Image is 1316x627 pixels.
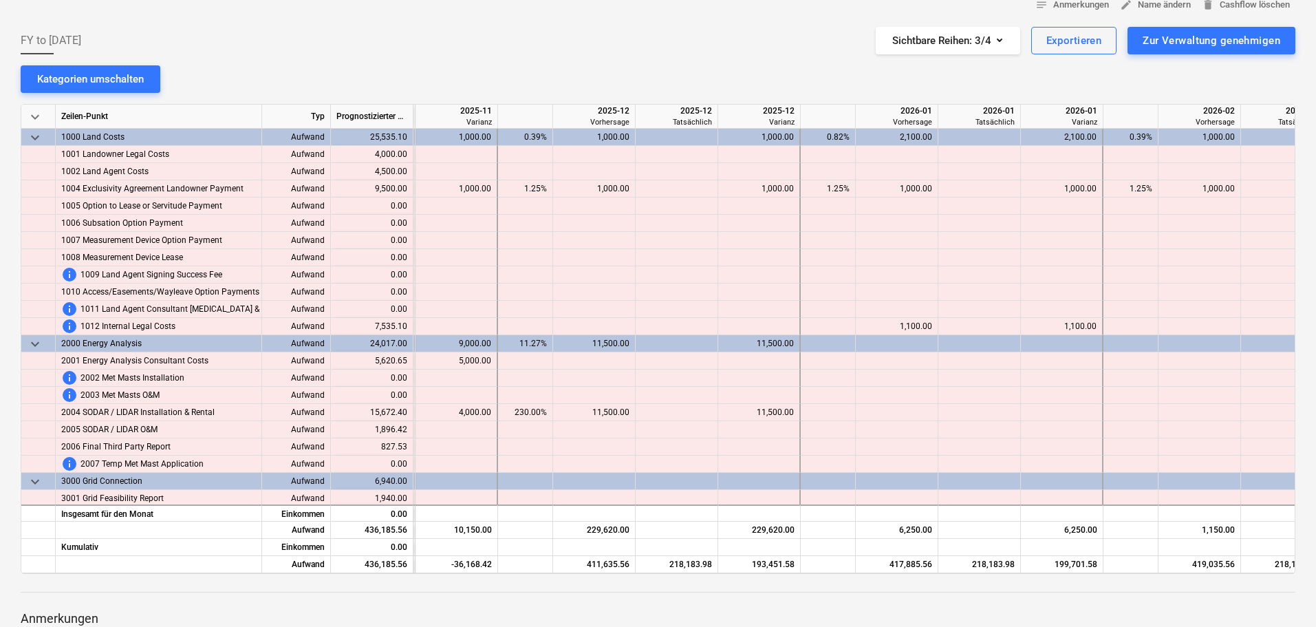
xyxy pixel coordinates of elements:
button: Kategorien umschalten [21,65,160,93]
div: 1,000.00 [421,180,491,198]
div: Vorhersage [559,117,629,127]
div: 9,000.00 [421,335,491,352]
div: Aufwand [262,146,331,163]
span: Dieser Einzelposten kann nicht prognostiziert werden, bevor das überarbeitete Budget aktualisiert... [61,318,78,334]
div: 1,000.00 [421,129,491,146]
div: Zur Verwaltung genehmigen [1143,32,1280,50]
div: 9,500.00 [331,180,413,198]
div: Aufwand [262,180,331,198]
span: Dieser Einzelposten kann nicht prognostiziert werden, bevor das überarbeitete Budget aktualisiert... [61,387,78,403]
span: 1000 Land Costs [61,129,125,146]
div: 0.00 [331,456,413,473]
div: 1.25% [806,180,850,198]
div: Kategorien umschalten [37,70,144,88]
div: 4,000.00 [421,404,491,421]
div: 2,100.00 [861,129,932,146]
span: 2006 Final Third Party Report [61,438,171,456]
div: 229,620.00 [724,522,795,539]
div: 199,701.58 [1026,556,1097,573]
div: 4,000.00 [331,146,413,163]
div: Varianz [1026,117,1097,127]
iframe: Chat Widget [1247,561,1316,627]
div: 417,885.56 [861,556,932,573]
div: 1,000.00 [559,180,629,198]
span: 1008 Measurement Device Lease [61,249,183,266]
span: keyboard_arrow_down [27,109,43,125]
div: 0.00 [331,232,413,249]
div: Aufwand [262,284,331,301]
span: 1007 Measurement Device Option Payment [61,232,222,249]
div: Aufwand [262,387,331,404]
div: 1,100.00 [1026,318,1097,335]
div: 218,183.98 [641,556,712,573]
div: 1,150.00 [1164,522,1235,539]
span: Dieser Einzelposten kann nicht prognostiziert werden, bevor das überarbeitete Budget aktualisiert... [61,301,78,317]
span: keyboard_arrow_down [27,474,43,490]
div: Insgesamt für den Monat [56,504,262,522]
div: 24,017.00 [331,335,413,352]
div: 15,672.40 [331,404,413,421]
span: 1005 Option to Lease or Servitude Payment [61,198,222,215]
div: 1,896.42 [331,421,413,438]
div: 2026-01 [1026,105,1097,117]
div: Aufwand [262,352,331,370]
span: 2004 SODAR / LIDAR Installation & Rental [61,404,215,421]
span: 3000 Grid Connection [61,473,142,490]
div: Typ [262,105,331,129]
div: 5,620.65 [331,352,413,370]
div: 411,635.56 [559,556,629,573]
div: 5,000.00 [421,352,491,370]
span: Dieser Einzelposten kann nicht prognostiziert werden, bevor das überarbeitete Budget aktualisiert... [61,370,78,386]
div: 25,535.10 [331,129,413,146]
div: Aufwand [262,266,331,284]
span: 2002 Met Masts Installation [80,370,184,387]
div: 0.00 [331,249,413,266]
div: 2025-12 [724,105,795,117]
div: 419,035.56 [1164,556,1235,573]
div: 0.00 [331,198,413,215]
div: 6,940.00 [331,473,413,490]
div: 2026-02 [1164,105,1235,117]
div: Tatsächlich [944,117,1015,127]
div: 827.53 [331,438,413,456]
div: Aufwand [262,556,331,573]
span: 1004 Exclusivity Agreement Landowner Payment [61,180,244,198]
div: 0.00 [331,266,413,284]
span: 2003 Met Masts O&M [80,387,160,404]
div: Aufwand [262,438,331,456]
span: 2000 Energy Analysis [61,335,142,352]
p: Anmerkungen [21,610,1295,627]
div: 0.00 [331,284,413,301]
div: Einkommen [262,539,331,556]
span: 2005 SODAR / LIDAR O&M [61,421,158,438]
div: Aufwand [262,335,331,352]
div: Kumulativ [56,539,262,556]
div: Prognostizierter Gesamtbetrag [331,105,413,129]
button: Exportieren [1031,27,1117,54]
span: 2001 Energy Analysis Consultant Costs [61,352,208,370]
span: keyboard_arrow_down [27,129,43,146]
span: keyboard_arrow_down [27,336,43,352]
span: Dieser Einzelposten kann nicht prognostiziert werden, bevor das überarbeitete Budget aktualisiert... [61,266,78,283]
div: 2,100.00 [1026,129,1097,146]
div: Aufwand [262,370,331,387]
span: 3001 Grid Feasibility Report [61,490,164,507]
div: 0.39% [504,129,547,146]
div: 0.39% [1109,129,1152,146]
span: 1006 Subsation Option Payment [61,215,183,232]
div: Einkommen [262,504,331,522]
div: 2025-11 [421,105,492,117]
div: Vorhersage [1164,117,1235,127]
div: 0.00 [331,387,413,404]
div: Aufwand [262,490,331,507]
div: 0.00 [331,215,413,232]
div: 11,500.00 [724,404,794,421]
div: 2026-01 [861,105,932,117]
div: 1.25% [504,180,547,198]
div: Aufwand [262,163,331,180]
div: 10,150.00 [421,522,492,539]
span: 1012 Internal Legal Costs [80,318,175,335]
div: Aufwand [262,215,331,232]
div: 11,500.00 [559,335,629,352]
div: 2025-12 [641,105,712,117]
